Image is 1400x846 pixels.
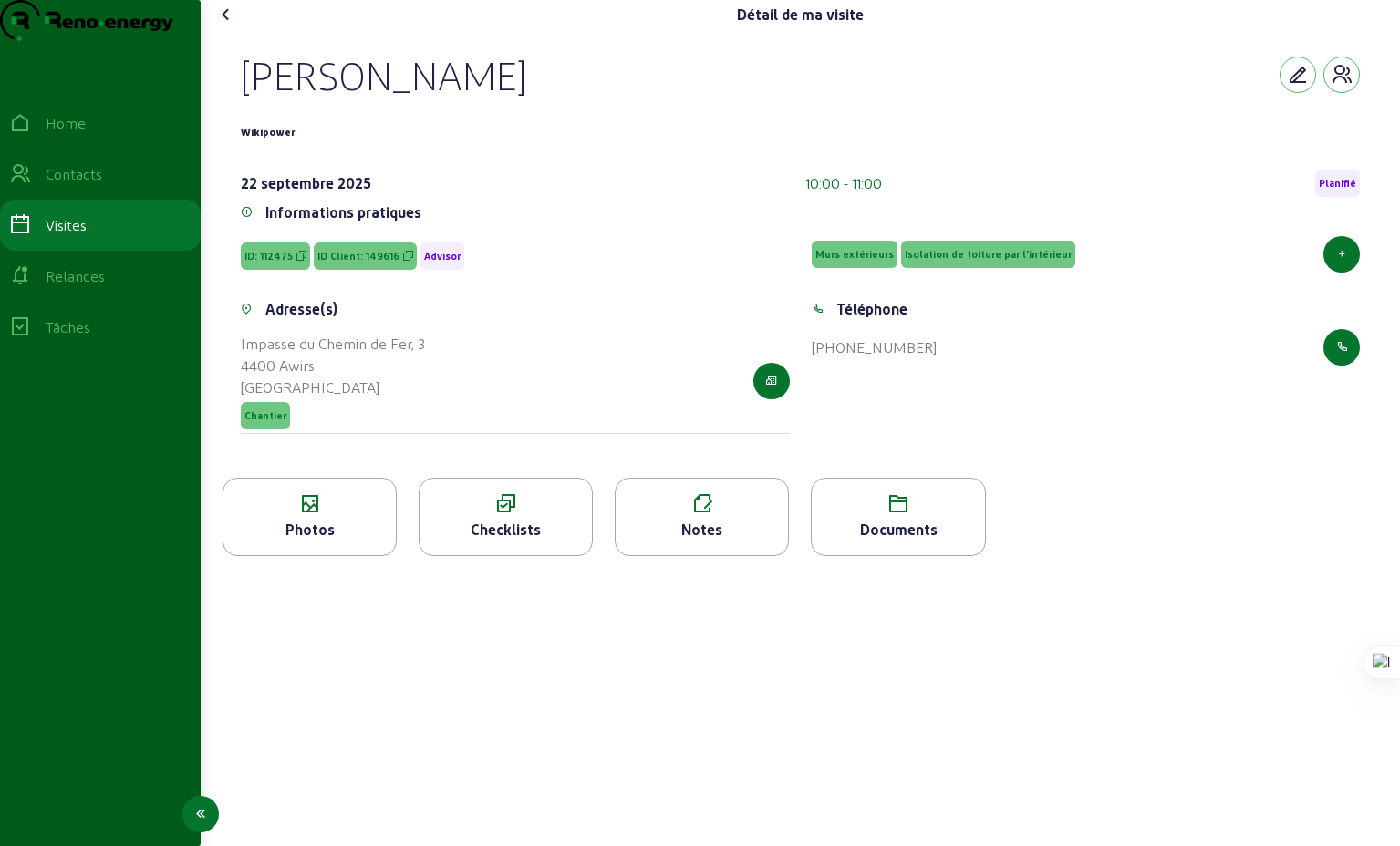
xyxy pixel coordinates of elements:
[812,336,937,358] div: [PHONE_NUMBER]
[244,250,293,263] span: ID: 112475
[241,377,425,398] div: [GEOGRAPHIC_DATA]
[420,519,592,541] div: Checklists
[905,248,1072,261] span: Isolation de toiture par l'intérieur
[244,409,286,422] span: Chantier
[46,214,87,236] div: Visites
[737,4,864,26] div: Détail de ma visite
[836,298,907,320] div: Téléphone
[46,163,102,185] div: Contacts
[317,250,399,263] span: ID Client: 149616
[46,316,90,338] div: Tâches
[223,519,396,541] div: Photos
[815,248,894,261] span: Murs extérieurs
[241,355,425,377] div: 4400 Awirs
[46,112,86,134] div: Home
[241,51,526,98] div: [PERSON_NAME]
[1319,177,1356,190] span: Planifié
[265,201,421,223] div: Informations pratiques
[812,519,984,541] div: Documents
[265,298,337,320] div: Adresse(s)
[241,333,425,355] div: Impasse du Chemin de Fer, 3
[805,172,882,194] div: 10:00 - 11:00
[241,121,296,143] div: Wikipower
[241,172,371,194] div: 22 septembre 2025
[46,265,105,287] div: Relances
[424,250,461,263] span: Advisor
[616,519,788,541] div: Notes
